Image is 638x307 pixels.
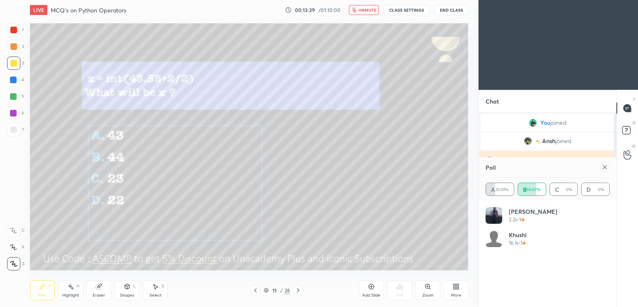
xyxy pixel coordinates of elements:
[93,293,105,297] div: Eraser
[7,123,24,136] div: 7
[434,5,469,15] button: End Class
[349,5,379,15] button: unmute
[280,288,283,293] div: /
[270,288,279,293] div: 11
[422,293,434,297] div: Zoom
[522,241,526,245] img: streak-poll-icon.44701ccd.svg
[49,284,51,288] div: P
[120,293,134,297] div: Shapes
[51,6,126,14] h4: MCQ's on Python Operators
[7,224,25,237] div: C
[633,120,636,126] p: D
[486,207,502,224] img: 1f3478aaafb5468eae8cd37972267106.jpg
[479,90,505,112] p: Chat
[7,106,24,120] div: 6
[7,257,25,270] div: Z
[7,23,24,37] div: 1
[519,216,521,223] h5: 1
[362,293,380,297] div: Add Slide
[7,57,24,70] div: 3
[509,239,518,247] h5: 16.1s
[384,5,429,15] button: CLASS SETTINGS
[358,7,376,13] span: unmute
[509,216,517,223] h5: 2.2s
[486,163,496,172] h4: Poll
[285,287,290,294] div: 28
[633,97,636,103] p: T
[486,207,610,307] div: grid
[517,216,519,223] h5: •
[521,218,525,222] img: streak-poll-icon.44701ccd.svg
[451,293,461,297] div: More
[509,207,557,216] h4: [PERSON_NAME]
[486,230,502,247] img: default.png
[540,119,550,126] span: You
[7,40,24,53] div: 2
[7,73,24,87] div: 4
[39,293,46,297] div: Pen
[632,143,636,149] p: G
[133,284,136,288] div: L
[555,138,572,144] span: joined
[30,5,47,15] div: LIVE
[535,139,540,144] img: no-rating-badge.077c3623.svg
[520,239,522,247] h5: 1
[7,240,25,254] div: X
[542,138,555,144] span: Ansh
[76,284,79,288] div: H
[550,119,567,126] span: joined
[509,230,527,239] h4: Khushi
[62,293,79,297] div: Highlight
[479,113,616,244] div: grid
[518,239,520,247] h5: •
[524,137,532,145] img: 7f600530b7d7470a8ac5da17b2e154f1.jpg
[162,284,164,288] div: S
[150,293,162,297] div: Select
[502,156,517,165] h6: Ansh
[529,119,537,127] img: 7b2265ad5ca347229539244e8c80ba08.jpg
[7,90,24,103] div: 5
